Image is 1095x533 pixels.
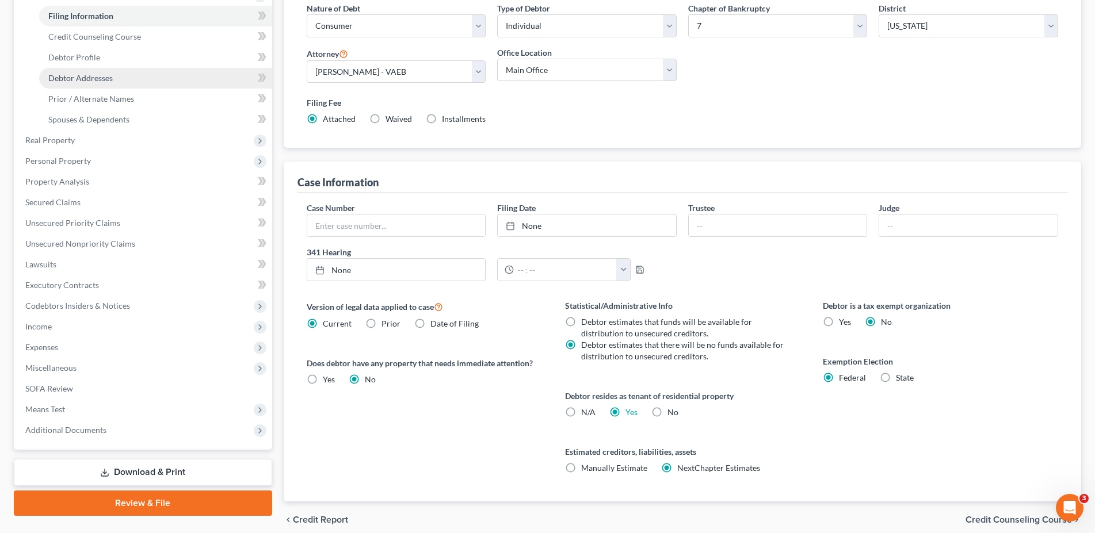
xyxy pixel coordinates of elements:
[581,317,752,338] span: Debtor estimates that funds will be available for distribution to unsecured creditors.
[565,446,800,458] label: Estimated creditors, liabilities, assets
[39,47,272,68] a: Debtor Profile
[48,11,113,21] span: Filing Information
[966,515,1072,524] span: Credit Counseling Course
[896,373,914,382] span: State
[879,2,906,14] label: District
[581,463,647,473] span: Manually Estimate
[839,373,866,382] span: Federal
[25,280,99,290] span: Executory Contracts
[25,425,106,435] span: Additional Documents
[323,114,356,124] span: Attached
[442,114,486,124] span: Installments
[39,89,272,109] a: Prior / Alternate Names
[381,319,400,328] span: Prior
[688,2,770,14] label: Chapter of Bankruptcy
[386,114,412,124] span: Waived
[25,384,73,393] span: SOFA Review
[307,2,360,14] label: Nature of Debt
[25,177,89,186] span: Property Analysis
[48,52,100,62] span: Debtor Profile
[497,2,550,14] label: Type of Debtor
[667,407,678,417] span: No
[879,214,1058,236] input: --
[323,319,352,328] span: Current
[25,239,135,248] span: Unsecured Nonpriority Claims
[16,213,272,233] a: Unsecured Priority Claims
[297,175,379,189] div: Case Information
[293,515,348,524] span: Credit Report
[823,300,1058,312] label: Debtor is a tax exempt organization
[25,197,81,207] span: Secured Claims
[430,319,479,328] span: Date of Filing
[48,73,113,83] span: Debtor Addresses
[1079,494,1089,503] span: 3
[25,404,65,414] span: Means Test
[25,301,130,310] span: Codebtors Insiders & Notices
[48,94,134,103] span: Prior / Alternate Names
[48,114,129,124] span: Spouses & Dependents
[688,202,715,214] label: Trustee
[39,6,272,26] a: Filing Information
[307,357,542,369] label: Does debtor have any property that needs immediate attention?
[966,515,1081,524] button: Credit Counseling Course chevron_right
[1056,494,1083,522] iframe: Intercom live chat
[48,32,141,41] span: Credit Counseling Course
[284,515,348,524] button: chevron_left Credit Report
[823,355,1058,367] label: Exemption Election
[307,202,355,214] label: Case Number
[498,214,676,236] a: None
[323,374,335,384] span: Yes
[307,214,486,236] input: Enter case number...
[514,259,617,281] input: -- : --
[25,363,77,373] span: Miscellaneous
[689,214,867,236] input: --
[879,202,899,214] label: Judge
[14,459,272,486] a: Download & Print
[25,321,52,331] span: Income
[301,246,682,258] label: 341 Hearing
[39,26,272,47] a: Credit Counseling Course
[25,218,120,228] span: Unsecured Priority Claims
[625,407,638,417] a: Yes
[581,407,596,417] span: N/A
[581,340,784,361] span: Debtor estimates that there will be no funds available for distribution to unsecured creditors.
[16,233,272,254] a: Unsecured Nonpriority Claims
[16,192,272,213] a: Secured Claims
[497,47,552,59] label: Office Location
[677,463,760,473] span: NextChapter Estimates
[565,300,800,312] label: Statistical/Administrative Info
[25,135,75,145] span: Real Property
[307,300,542,313] label: Version of legal data applied to case
[25,259,56,269] span: Lawsuits
[14,490,272,516] a: Review & File
[16,254,272,275] a: Lawsuits
[25,156,91,166] span: Personal Property
[307,97,1058,109] label: Filing Fee
[284,515,293,524] i: chevron_left
[16,275,272,296] a: Executory Contracts
[307,259,486,281] a: None
[25,342,58,352] span: Expenses
[39,109,272,130] a: Spouses & Dependents
[839,317,851,327] span: Yes
[16,171,272,192] a: Property Analysis
[565,390,800,402] label: Debtor resides as tenant of residential property
[881,317,892,327] span: No
[307,47,348,60] label: Attorney
[497,202,536,214] label: Filing Date
[365,374,376,384] span: No
[39,68,272,89] a: Debtor Addresses
[16,378,272,399] a: SOFA Review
